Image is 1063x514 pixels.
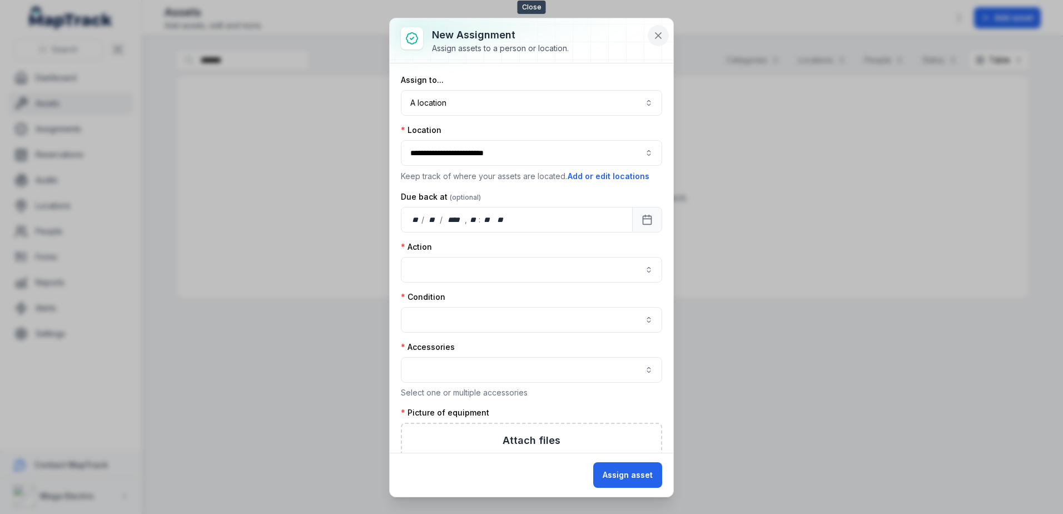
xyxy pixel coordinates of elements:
p: Keep track of where your assets are located. [401,170,662,182]
div: minute, [481,214,493,225]
label: Assign to... [401,75,444,86]
div: year, [444,214,464,225]
div: : [479,214,481,225]
button: A location [401,90,662,116]
div: / [421,214,425,225]
span: Drag a file here, or click to browse. [467,451,597,462]
h3: New assignment [432,27,569,43]
h3: Attach files [503,433,560,448]
label: Action [401,241,432,253]
button: Add or edit locations [567,170,650,182]
label: Condition [401,291,445,303]
div: , [465,214,468,225]
label: Accessories [401,342,455,353]
div: am/pm, [495,214,507,225]
div: Assign assets to a person or location. [432,43,569,54]
span: Close [518,1,546,14]
p: Select one or multiple accessories [401,387,662,398]
label: Due back at [401,191,481,202]
div: day, [410,214,421,225]
div: month, [425,214,440,225]
label: Picture of equipment [401,407,489,418]
div: / [440,214,444,225]
div: hour, [468,214,479,225]
button: Assign asset [593,462,662,488]
button: Calendar [632,207,662,233]
label: Location [401,125,441,136]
